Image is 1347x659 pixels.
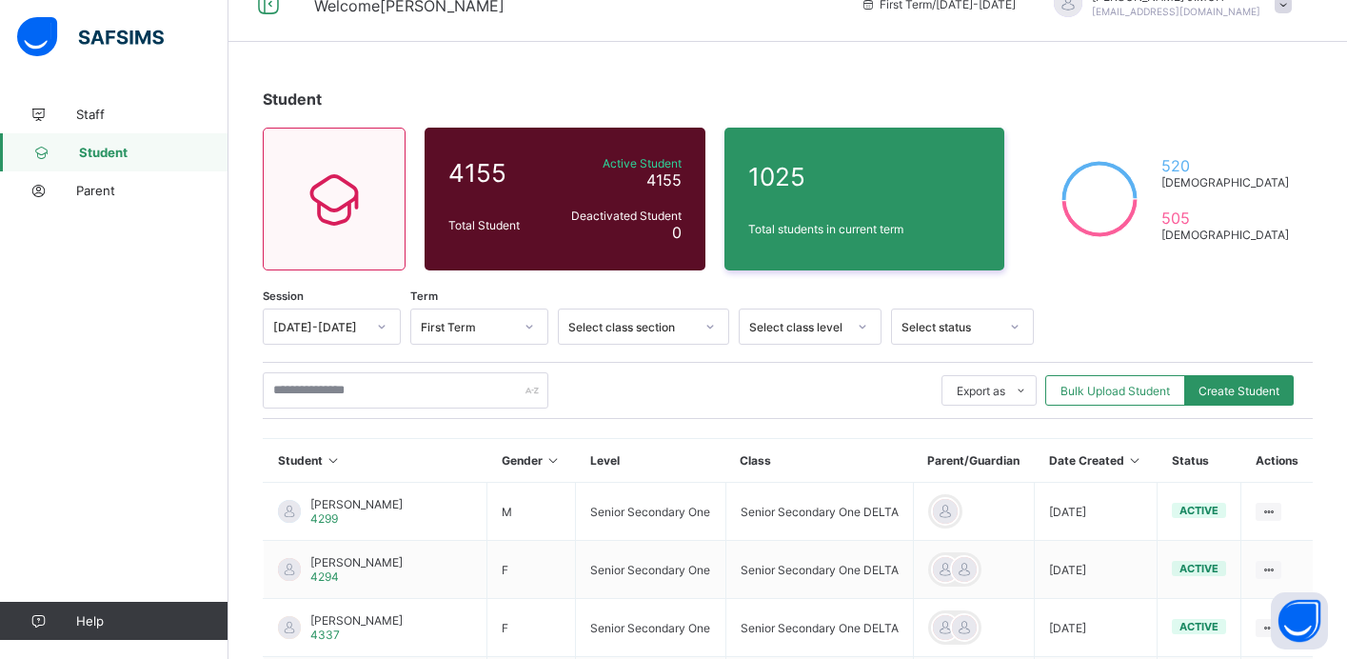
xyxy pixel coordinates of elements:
span: 4155 [448,158,547,188]
td: [DATE] [1035,483,1158,541]
span: [PERSON_NAME] [310,497,403,511]
th: Student [264,439,487,483]
span: active [1179,620,1218,633]
span: Staff [76,107,228,122]
span: Parent [76,183,228,198]
td: M [487,483,576,541]
th: Date Created [1035,439,1158,483]
div: [DATE]-[DATE] [273,320,366,334]
span: 4337 [310,628,340,642]
th: Level [576,439,725,483]
div: Select class level [749,320,846,334]
span: Student [79,145,228,160]
span: 520 [1161,156,1289,175]
span: Term [410,290,438,303]
span: [DEMOGRAPHIC_DATA] [1161,175,1289,190]
th: Class [725,439,913,483]
th: Actions [1241,439,1313,483]
td: [DATE] [1035,541,1158,599]
span: 505 [1161,209,1289,228]
i: Sort in Ascending Order [326,453,342,468]
td: F [487,599,576,657]
span: Create Student [1198,384,1279,398]
span: Help [76,613,228,629]
div: Select status [901,320,999,334]
div: First Term [421,320,513,334]
i: Sort in Ascending Order [1127,453,1143,468]
span: 4155 [646,170,682,190]
td: [DATE] [1035,599,1158,657]
img: safsims [17,17,164,57]
div: Total Student [444,213,552,237]
span: Deactivated Student [557,209,682,223]
td: Senior Secondary One DELTA [725,541,913,599]
td: Senior Secondary One DELTA [725,483,913,541]
span: [PERSON_NAME] [310,613,403,628]
span: Total students in current term [748,222,981,236]
i: Sort in Ascending Order [545,453,562,468]
td: Senior Secondary One DELTA [725,599,913,657]
td: Senior Secondary One [576,599,725,657]
td: Senior Secondary One [576,483,725,541]
span: active [1179,504,1218,517]
td: Senior Secondary One [576,541,725,599]
span: Active Student [557,156,682,170]
span: [PERSON_NAME] [310,555,403,569]
span: [DEMOGRAPHIC_DATA] [1161,228,1289,242]
span: 0 [672,223,682,242]
span: 4294 [310,569,339,584]
div: Select class section [568,320,694,334]
td: F [487,541,576,599]
th: Gender [487,439,576,483]
span: Export as [957,384,1005,398]
span: Bulk Upload Student [1060,384,1170,398]
button: Open asap [1271,592,1328,649]
span: active [1179,562,1218,575]
th: Parent/Guardian [913,439,1034,483]
span: Student [263,90,322,109]
span: 1025 [748,162,981,191]
span: 4299 [310,511,338,526]
span: [EMAIL_ADDRESS][DOMAIN_NAME] [1092,6,1260,17]
th: Status [1158,439,1241,483]
span: Session [263,290,304,303]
